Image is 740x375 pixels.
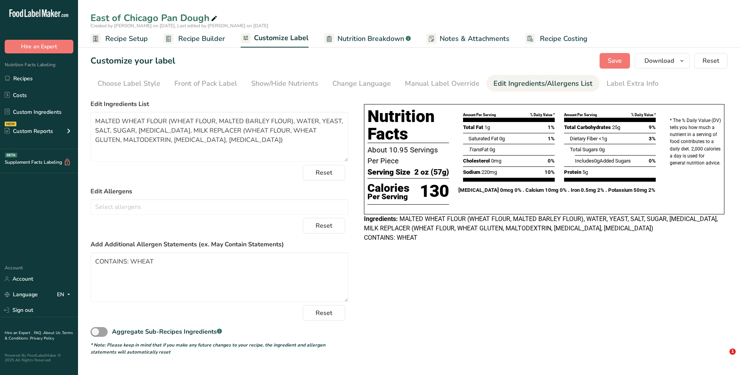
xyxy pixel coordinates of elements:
[468,147,481,152] i: Trans
[5,122,16,126] div: NEW
[644,56,674,65] span: Download
[324,30,411,48] a: Nutrition Breakdown
[649,135,656,143] span: 3%
[316,168,332,177] span: Reset
[468,147,488,152] span: Fat
[303,305,345,321] button: Reset
[490,147,495,152] span: 0g
[582,169,588,175] span: 5g
[30,336,54,341] a: Privacy Policy
[414,166,449,178] span: 2 oz (57g)
[458,186,660,194] p: [MEDICAL_DATA] 0mcg 0% . Calcium 10mg 0% . Iron 0.5mg 2% . Potassium 50mg 2%
[112,327,222,336] div: Aggregate Sub-Recipes Ingredients
[530,112,555,118] div: % Daily Value *
[303,218,345,233] button: Reset
[491,158,501,164] span: 0mg
[481,169,497,175] span: 220mg
[251,78,318,89] div: Show/Hide Nutrients
[570,147,598,152] span: Total Sugars
[241,29,309,48] a: Customize Label
[729,348,736,355] span: 1
[91,187,348,196] label: Edit Allergens
[367,145,449,166] p: About 10.95 Servings Per Piece
[548,135,555,143] span: 1%
[564,169,581,175] span: Protein
[599,147,605,152] span: 0g
[564,124,611,130] span: Total Carbohydrates
[548,157,555,165] span: 0%
[364,215,718,232] span: MALTED WHEAT FLOUR (WHEAT FLOUR, MALTED BARLEY FLOUR), WATER, YEAST, SALT, SUGAR, [MEDICAL_DATA],...
[703,56,719,65] span: Reset
[91,30,148,48] a: Recipe Setup
[600,53,630,69] button: Save
[468,136,498,142] span: Saturated Fat
[91,201,348,213] input: Select allergens
[484,124,490,130] span: 1g
[713,348,732,367] iframe: Intercom live chat
[570,136,598,142] span: Dietary Fiber
[426,30,509,48] a: Notes & Attachments
[635,53,690,69] button: Download
[599,136,607,142] span: <1g
[594,158,600,164] span: 0g
[163,30,225,48] a: Recipe Builder
[57,290,73,299] div: EN
[91,23,268,29] span: Created by [PERSON_NAME] on [DATE], Last edited by [PERSON_NAME] on [DATE]
[91,11,219,25] div: East of Chicago Pan Dough
[463,169,480,175] span: Sodium
[548,124,555,131] span: 1%
[303,165,345,180] button: Reset
[499,136,505,142] span: 0g
[91,240,348,249] label: Add Additional Allergen Statements (ex. May Contain Statements)
[43,330,62,336] a: About Us .
[367,194,410,200] p: Per Serving
[367,166,410,178] span: Serving Size
[332,78,391,89] div: Change Language
[463,112,496,118] div: Amount Per Serving
[608,56,622,65] span: Save
[5,153,17,157] div: BETA
[91,342,325,355] i: * Note: Please keep in mind that if you make any future changes to your recipe, the ingredient an...
[545,168,555,176] span: 10%
[178,34,225,44] span: Recipe Builder
[105,34,148,44] span: Recipe Setup
[91,99,348,109] label: Edit Ingredients List
[5,330,32,336] a: Hire an Expert .
[364,215,398,223] span: Ingredients:
[607,78,658,89] div: Label Extra Info
[463,124,483,130] span: Total Fat
[5,288,38,301] a: Language
[34,330,43,336] a: FAQ .
[540,34,587,44] span: Recipe Costing
[463,158,490,164] span: Cholesterol
[5,40,73,53] button: Hire an Expert
[316,221,332,230] span: Reset
[525,30,587,48] a: Recipe Costing
[364,234,417,241] span: CONTAINS: WHEAT
[440,34,509,44] span: Notes & Attachments
[564,112,597,118] div: Amount Per Serving
[694,53,728,69] button: Reset
[5,127,53,135] div: Custom Reports
[367,182,410,194] p: Calories
[420,179,449,204] p: 130
[254,33,309,43] span: Customize Label
[337,34,404,44] span: Nutrition Breakdown
[174,78,237,89] div: Front of Pack Label
[649,124,656,131] span: 9%
[5,330,73,341] a: Terms & Conditions .
[98,78,160,89] div: Choose Label Style
[649,157,656,165] span: 0%
[493,78,593,89] div: Edit Ingredients/Allergens List
[367,108,449,143] h1: Nutrition Facts
[91,55,175,67] h1: Customize your label
[612,124,620,130] span: 25g
[316,308,332,318] span: Reset
[575,158,631,164] span: Includes Added Sugars
[670,117,721,166] p: * The % Daily Value (DV) tells you how much a nutrient in a serving of food contributes to a dail...
[631,112,656,118] div: % Daily Value *
[5,353,73,363] div: Powered By FoodLabelMaker © 2025 All Rights Reserved
[405,78,479,89] div: Manual Label Override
